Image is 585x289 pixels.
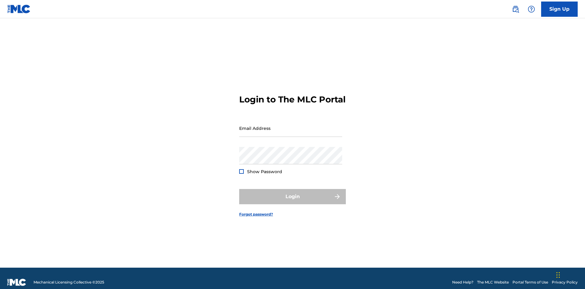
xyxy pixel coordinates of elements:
[525,3,537,15] div: Help
[239,94,346,105] h3: Login to The MLC Portal
[555,260,585,289] iframe: Chat Widget
[512,280,548,285] a: Portal Terms of Use
[541,2,578,17] a: Sign Up
[552,280,578,285] a: Privacy Policy
[247,169,282,174] span: Show Password
[512,5,519,13] img: search
[556,266,560,284] div: Drag
[7,279,26,286] img: logo
[477,280,509,285] a: The MLC Website
[7,5,31,13] img: MLC Logo
[239,212,273,217] a: Forgot password?
[452,280,473,285] a: Need Help?
[528,5,535,13] img: help
[509,3,522,15] a: Public Search
[34,280,104,285] span: Mechanical Licensing Collective © 2025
